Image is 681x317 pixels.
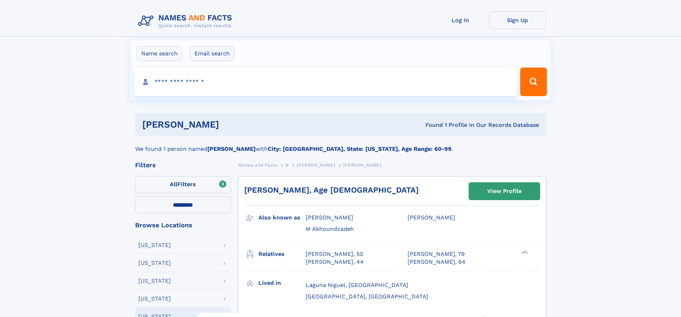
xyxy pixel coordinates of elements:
a: [PERSON_NAME] [297,160,335,169]
a: View Profile [469,183,540,200]
div: [US_STATE] [138,260,171,266]
button: Search Button [520,68,547,96]
span: [PERSON_NAME] [343,163,381,168]
div: Browse Locations [135,222,231,228]
img: Logo Names and Facts [135,11,238,31]
div: Found 1 Profile In Our Records Database [322,121,539,129]
h3: Lived in [258,277,306,289]
span: [PERSON_NAME] [306,214,353,221]
span: Laguna Niguel, [GEOGRAPHIC_DATA] [306,282,408,288]
a: [PERSON_NAME], 50 [306,250,363,258]
span: M Akhoundzadeh [306,226,354,232]
span: All [170,181,177,188]
div: We found 1 person named with . [135,136,546,153]
b: [PERSON_NAME] [207,145,256,152]
h3: Also known as [258,212,306,224]
label: Name search [137,46,182,61]
h1: [PERSON_NAME] [142,120,322,129]
span: [PERSON_NAME] [408,214,455,221]
div: Filters [135,162,231,168]
a: N [285,160,289,169]
a: [PERSON_NAME], 79 [408,250,465,258]
input: search input [134,68,517,96]
div: [US_STATE] [138,242,171,248]
span: [PERSON_NAME] [297,163,335,168]
a: Log In [432,11,489,29]
span: N [285,163,289,168]
label: Email search [190,46,235,61]
div: [US_STATE] [138,296,171,302]
div: ❯ [520,250,528,254]
a: Sign Up [489,11,546,29]
div: [US_STATE] [138,278,171,284]
div: View Profile [487,183,522,199]
a: [PERSON_NAME], Age [DEMOGRAPHIC_DATA] [244,185,419,194]
b: City: [GEOGRAPHIC_DATA], State: [US_STATE], Age Range: 60-99 [268,145,451,152]
label: Filters [135,176,231,193]
h3: Relatives [258,248,306,260]
a: Names and Facts [238,160,277,169]
a: [PERSON_NAME], 44 [306,258,364,266]
a: [PERSON_NAME], 64 [408,258,465,266]
span: [GEOGRAPHIC_DATA], [GEOGRAPHIC_DATA] [306,293,428,300]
